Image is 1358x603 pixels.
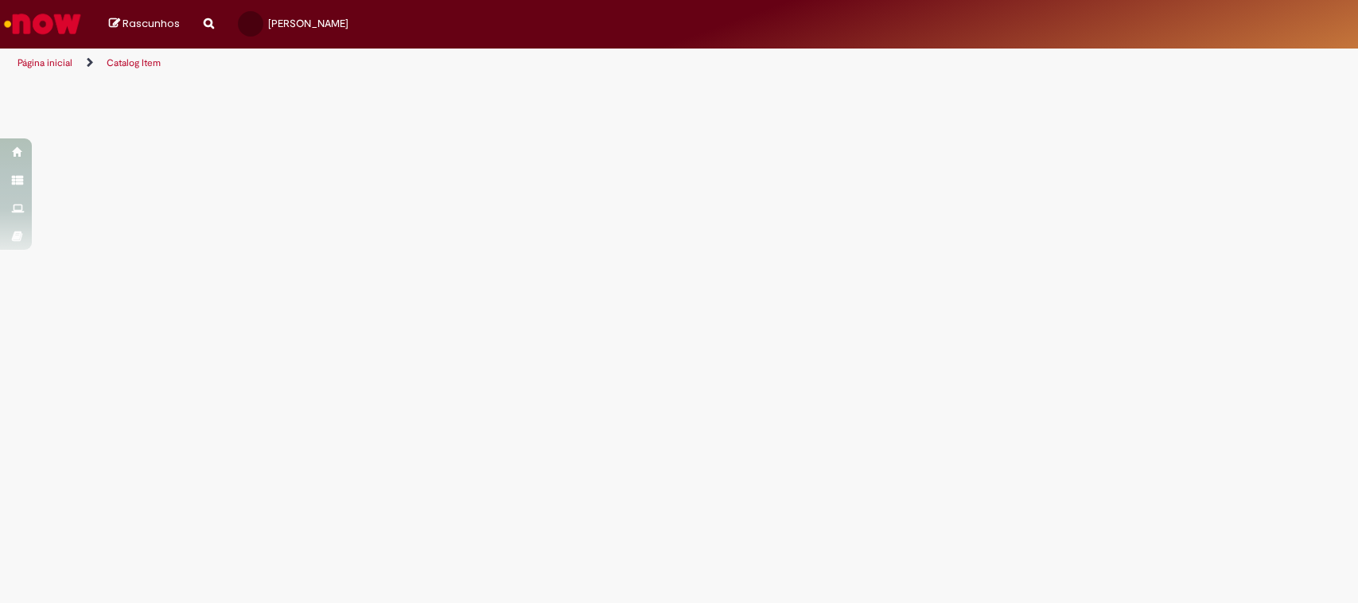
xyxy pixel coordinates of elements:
img: ServiceNow [2,8,84,40]
span: [PERSON_NAME] [268,17,348,30]
ul: Trilhas de página [12,49,893,78]
a: Catalog Item [107,56,161,69]
span: Rascunhos [123,16,180,31]
a: Rascunhos [109,17,180,32]
a: Página inicial [18,56,72,69]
